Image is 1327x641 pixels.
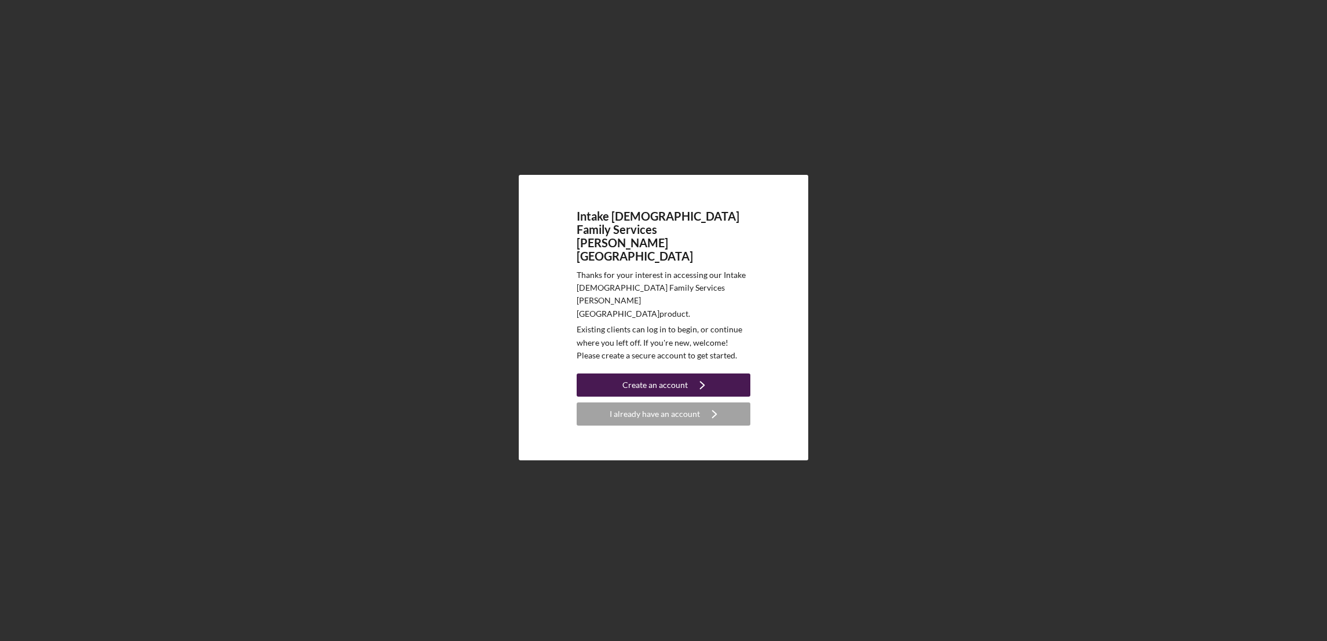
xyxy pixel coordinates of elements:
a: Create an account [577,373,750,400]
div: I already have an account [610,402,700,426]
button: I already have an account [577,402,750,426]
p: Existing clients can log in to begin, or continue where you left off. If you're new, welcome! Ple... [577,323,750,362]
p: Thanks for your interest in accessing our Intake [DEMOGRAPHIC_DATA] Family Services [PERSON_NAME]... [577,269,750,321]
div: Create an account [622,373,688,397]
h4: Intake [DEMOGRAPHIC_DATA] Family Services [PERSON_NAME][GEOGRAPHIC_DATA] [577,210,750,263]
button: Create an account [577,373,750,397]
